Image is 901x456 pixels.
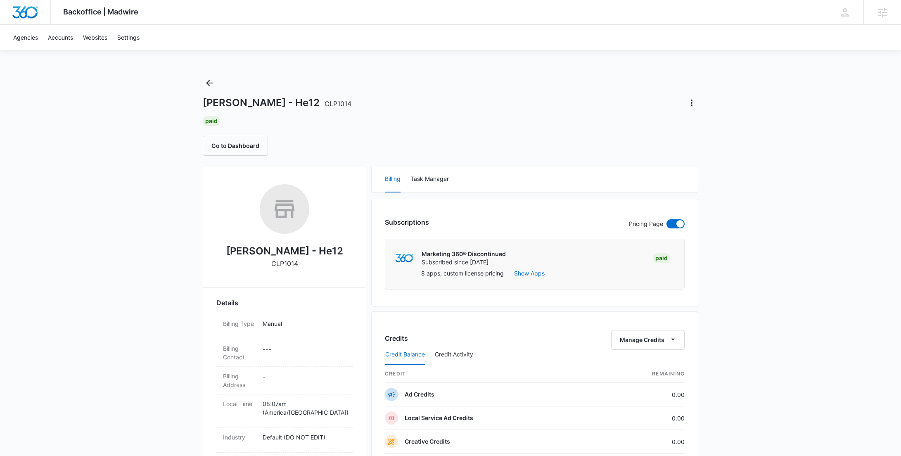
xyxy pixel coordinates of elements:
td: 0.00 [597,406,685,430]
p: Manual [263,319,346,328]
p: Creative Credits [405,437,450,446]
p: Default (DO NOT EDIT) [263,433,346,442]
div: Paid [653,253,670,263]
h2: [PERSON_NAME] - He12 [226,244,343,259]
p: 8 apps, custom license pricing [421,269,504,278]
div: Paid [203,116,220,126]
img: marketing360Logo [395,254,413,263]
p: 08:07am ( America/[GEOGRAPHIC_DATA] ) [263,399,346,417]
button: Actions [685,96,698,109]
th: credit [385,365,597,383]
button: Billing [385,166,401,192]
p: Marketing 360® Discontinued [422,250,506,258]
dt: Billing Type [223,319,256,328]
h1: [PERSON_NAME] - He12 [203,97,351,109]
a: Websites [78,25,112,50]
button: Task Manager [410,166,449,192]
dd: - - - [263,344,346,361]
td: 0.00 [597,430,685,454]
p: Subscribed since [DATE] [422,258,506,266]
dt: Local Time [223,399,256,408]
button: Go to Dashboard [203,136,268,156]
p: CLP1014 [271,259,298,268]
p: Ad Credits [405,390,434,399]
button: Credit Balance [385,345,425,365]
span: Details [216,298,238,308]
h3: Subscriptions [385,217,429,227]
div: Billing TypeManual [216,314,353,339]
span: Backoffice | Madwire [63,7,138,16]
button: Back [203,76,216,90]
div: Billing Address- [216,367,353,394]
a: Accounts [43,25,78,50]
th: Remaining [597,365,685,383]
p: Pricing Page [629,219,663,228]
button: Manage Credits [611,330,685,350]
div: IndustryDefault (DO NOT EDIT) [216,428,353,453]
td: 0.00 [597,383,685,406]
dd: - [263,372,346,389]
dt: Billing Address [223,372,256,389]
dt: Billing Contact [223,344,256,361]
dt: Industry [223,433,256,442]
span: CLP1014 [325,100,351,108]
a: Agencies [8,25,43,50]
a: Settings [112,25,145,50]
div: Billing Contact--- [216,339,353,367]
button: Credit Activity [435,345,473,365]
div: Local Time08:07am (America/[GEOGRAPHIC_DATA]) [216,394,353,428]
button: Show Apps [514,269,545,278]
h3: Credits [385,333,408,343]
p: Local Service Ad Credits [405,414,473,422]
